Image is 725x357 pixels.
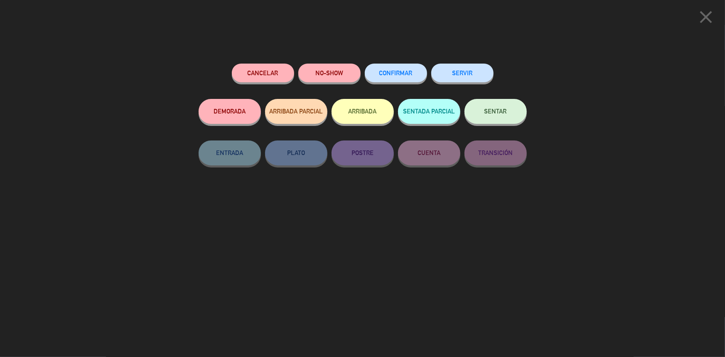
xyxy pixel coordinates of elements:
[696,7,716,27] i: close
[484,108,507,115] span: SENTAR
[265,140,327,165] button: PLATO
[332,99,394,124] button: ARRIBADA
[464,140,527,165] button: TRANSICIÓN
[269,108,323,115] span: ARRIBADA PARCIAL
[464,99,527,124] button: SENTAR
[199,99,261,124] button: DEMORADA
[298,64,361,82] button: NO-SHOW
[431,64,494,82] button: SERVIR
[379,69,413,76] span: CONFIRMAR
[398,140,460,165] button: CUENTA
[199,140,261,165] button: ENTRADA
[265,99,327,124] button: ARRIBADA PARCIAL
[398,99,460,124] button: SENTADA PARCIAL
[232,64,294,82] button: Cancelar
[365,64,427,82] button: CONFIRMAR
[693,6,719,31] button: close
[332,140,394,165] button: POSTRE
